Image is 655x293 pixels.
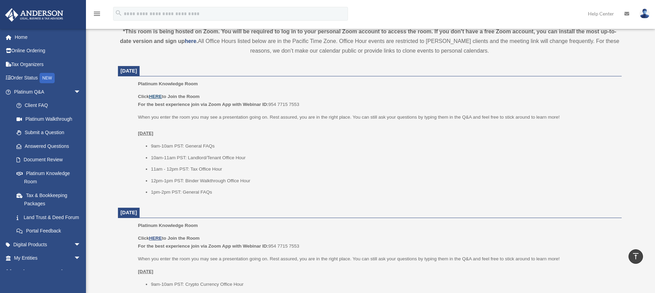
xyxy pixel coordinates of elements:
span: arrow_drop_down [74,265,88,279]
a: here [185,38,196,44]
li: 9am-10am PST: General FAQs [151,142,617,150]
a: Platinum Q&Aarrow_drop_down [5,85,91,99]
p: 954 7715 7553 [138,93,616,109]
a: Online Ordering [5,44,91,58]
a: Platinum Walkthrough [10,112,91,126]
i: search [115,9,122,17]
span: arrow_drop_down [74,238,88,252]
a: Answered Questions [10,139,91,153]
img: User Pic [640,9,650,19]
b: Click to Join the Room [138,94,199,99]
strong: . [196,38,198,44]
a: Tax & Bookkeeping Packages [10,188,91,210]
b: For the best experience join via Zoom App with Webinar ID: [138,243,268,249]
u: [DATE] [138,131,153,136]
p: When you enter the room you may see a presentation going on. Rest assured, you are in the right p... [138,255,616,263]
i: menu [93,10,101,18]
img: Anderson Advisors Platinum Portal [3,8,65,22]
li: 10am-11am PST: Landlord/Tenant Office Hour [151,154,617,162]
li: 9am-10am PST: Crypto Currency Office Hour [151,280,617,289]
span: [DATE] [121,210,137,215]
a: Document Review [10,153,91,167]
a: HERE [149,236,162,241]
u: [DATE] [138,269,153,274]
p: When you enter the room you may see a presentation going on. Rest assured, you are in the right p... [138,113,616,138]
a: Home [5,30,91,44]
a: menu [93,12,101,18]
a: My Entitiesarrow_drop_down [5,251,91,265]
p: 954 7715 7553 [138,234,616,250]
i: vertical_align_top [632,252,640,260]
span: Platinum Knowledge Room [138,223,198,228]
li: 1pm-2pm PST: General FAQs [151,188,617,196]
b: Click to Join the Room [138,236,199,241]
span: arrow_drop_down [74,251,88,265]
a: Submit a Question [10,126,91,140]
a: Tax Organizers [5,57,91,71]
li: 12pm-1pm PST: Binder Walkthrough Office Hour [151,177,617,185]
div: NEW [40,73,55,83]
span: arrow_drop_down [74,85,88,99]
div: All Office Hours listed below are in the Pacific Time Zone. Office Hour events are restricted to ... [118,27,622,56]
b: For the best experience join via Zoom App with Webinar ID: [138,102,268,107]
a: Client FAQ [10,99,91,112]
a: My [PERSON_NAME] Teamarrow_drop_down [5,265,91,279]
a: Digital Productsarrow_drop_down [5,238,91,251]
a: Platinum Knowledge Room [10,166,88,188]
a: Order StatusNEW [5,71,91,85]
span: [DATE] [121,68,137,74]
a: HERE [149,94,162,99]
li: 11am - 12pm PST: Tax Office Hour [151,165,617,173]
a: Portal Feedback [10,224,91,238]
span: Platinum Knowledge Room [138,81,198,86]
a: vertical_align_top [629,249,643,264]
a: Land Trust & Deed Forum [10,210,91,224]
